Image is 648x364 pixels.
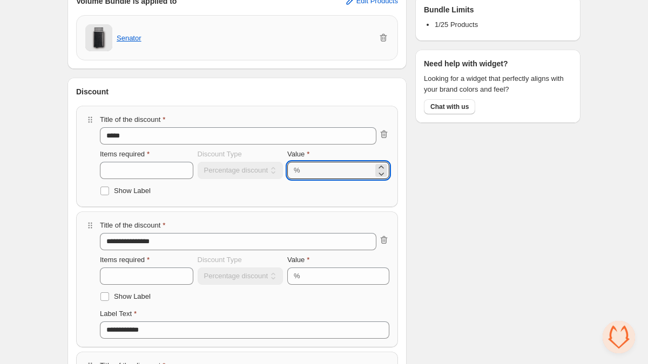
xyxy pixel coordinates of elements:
[117,34,141,42] button: Senator
[85,24,112,51] img: Senator
[430,102,469,111] span: Chat with us
[100,308,137,319] label: Label Text
[198,149,242,160] label: Discount Type
[294,165,300,176] div: %
[424,58,508,69] h3: Need help with widget?
[100,149,150,160] label: Items required
[435,20,478,29] span: 1/25 Products
[424,99,475,114] button: Chat with us
[287,255,309,265] label: Value
[424,4,474,15] h3: Bundle Limits
[114,292,151,300] span: Show Label
[100,220,165,231] label: Title of the discount
[100,114,165,125] label: Title of the discount
[114,187,151,195] span: Show Label
[198,255,242,265] label: Discount Type
[76,86,109,97] h3: Discount
[603,321,635,353] div: Open chat
[100,255,150,265] label: Items required
[294,271,300,281] div: %
[424,73,572,95] span: Looking for a widget that perfectly aligns with your brand colors and feel?
[287,149,309,160] label: Value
